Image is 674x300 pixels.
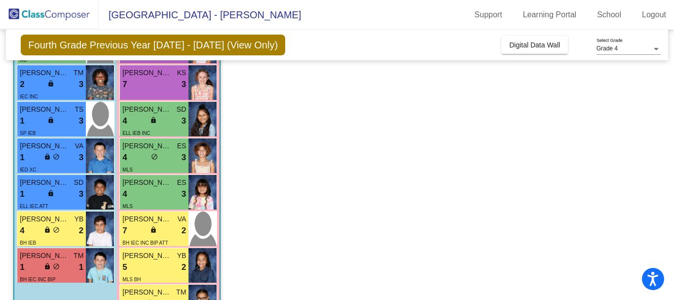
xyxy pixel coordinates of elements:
[178,214,187,224] span: VA
[79,188,83,201] span: 3
[20,214,69,224] span: [PERSON_NAME]
[122,214,172,224] span: [PERSON_NAME]
[20,188,24,201] span: 1
[20,261,24,274] span: 1
[589,7,629,23] a: School
[182,261,186,274] span: 2
[176,287,186,298] span: TM
[44,153,51,160] span: lock
[122,130,150,136] span: ELL IEB INC
[122,224,127,237] span: 7
[122,78,127,91] span: 7
[53,226,60,233] span: do_not_disturb_alt
[20,277,55,282] span: BH IEC INC BIP
[122,204,133,209] span: MLS
[122,141,172,151] span: [PERSON_NAME]
[177,177,187,188] span: ES
[182,78,186,91] span: 3
[79,78,83,91] span: 3
[177,104,186,115] span: SD
[122,188,127,201] span: 4
[122,251,172,261] span: [PERSON_NAME]
[47,117,54,124] span: lock
[21,35,285,55] span: Fourth Grade Previous Year [DATE] - [DATE] (View Only)
[122,104,172,115] span: [PERSON_NAME]
[122,261,127,274] span: 5
[20,204,48,209] span: ELL IEC ATT
[150,226,157,233] span: lock
[182,188,186,201] span: 3
[509,41,560,49] span: Digital Data Wall
[182,224,186,237] span: 2
[20,130,36,136] span: SP IEB
[122,287,172,298] span: [PERSON_NAME]
[75,141,84,151] span: VA
[20,167,36,172] span: IED XC
[20,68,69,78] span: [PERSON_NAME]
[75,104,83,115] span: TS
[122,240,168,246] span: BH IEC INC BIP ATT
[467,7,510,23] a: Support
[75,214,84,224] span: YB
[79,115,83,128] span: 3
[177,251,187,261] span: YB
[79,224,83,237] span: 2
[44,263,51,270] span: lock
[634,7,674,23] a: Logout
[20,78,24,91] span: 2
[53,263,60,270] span: do_not_disturb_alt
[20,57,27,63] span: XC
[53,153,60,160] span: do_not_disturb_alt
[20,177,69,188] span: [PERSON_NAME]
[20,104,69,115] span: [PERSON_NAME]
[99,7,301,23] span: [GEOGRAPHIC_DATA] - [PERSON_NAME]
[597,45,618,52] span: Grade 4
[44,226,51,233] span: lock
[122,115,127,128] span: 4
[20,224,24,237] span: 4
[79,261,83,274] span: 1
[177,141,187,151] span: ES
[74,68,83,78] span: TM
[20,115,24,128] span: 1
[47,190,54,197] span: lock
[182,115,186,128] span: 3
[47,80,54,87] span: lock
[20,94,38,99] span: IEC INC
[20,151,24,164] span: 1
[74,251,83,261] span: TM
[151,153,158,160] span: do_not_disturb_alt
[501,36,568,54] button: Digital Data Wall
[74,177,83,188] span: SD
[122,151,127,164] span: 4
[122,177,172,188] span: [PERSON_NAME]
[122,277,141,282] span: MLS BH
[122,68,172,78] span: [PERSON_NAME]
[177,68,187,78] span: KS
[20,251,69,261] span: [PERSON_NAME]
[150,117,157,124] span: lock
[182,151,186,164] span: 3
[122,167,133,172] span: MLS
[79,151,83,164] span: 3
[20,141,69,151] span: [PERSON_NAME]
[20,240,36,246] span: BH IEB
[515,7,585,23] a: Learning Portal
